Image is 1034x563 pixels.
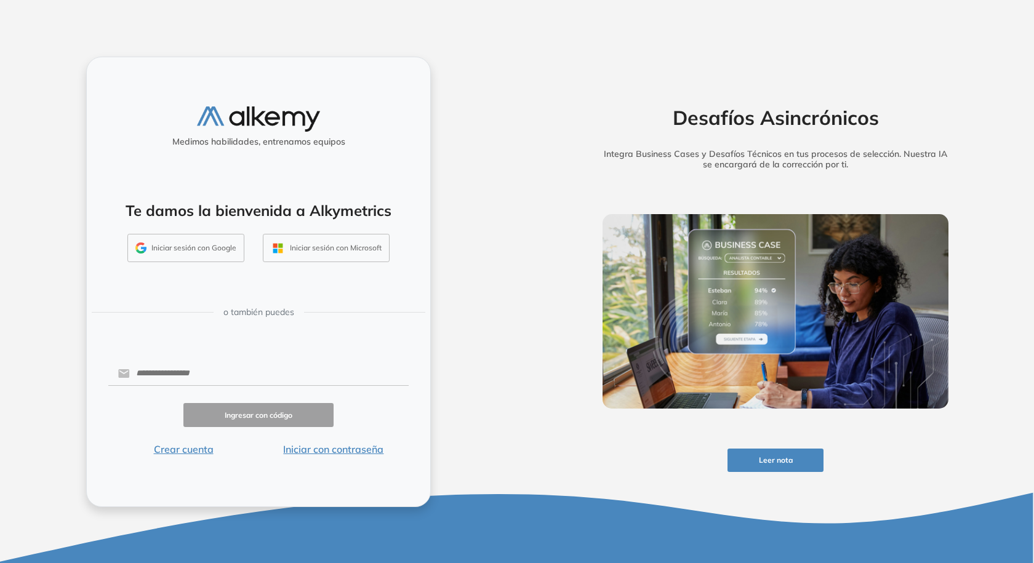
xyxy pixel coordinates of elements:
[135,242,146,254] img: GMAIL_ICON
[727,449,824,473] button: Leer nota
[108,442,258,457] button: Crear cuenta
[583,149,968,170] h5: Integra Business Cases y Desafíos Técnicos en tus procesos de selección. Nuestra IA se encargará ...
[223,306,294,319] span: o también puedes
[603,214,948,409] img: img-more-info
[92,137,425,147] h5: Medimos habilidades, entrenamos equipos
[271,241,285,255] img: OUTLOOK_ICON
[103,202,414,220] h4: Te damos la bienvenida a Alkymetrics
[583,106,968,129] h2: Desafíos Asincrónicos
[127,234,244,262] button: Iniciar sesión con Google
[197,106,320,132] img: logo-alkemy
[183,403,334,427] button: Ingresar con código
[258,442,409,457] button: Iniciar con contraseña
[263,234,390,262] button: Iniciar sesión con Microsoft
